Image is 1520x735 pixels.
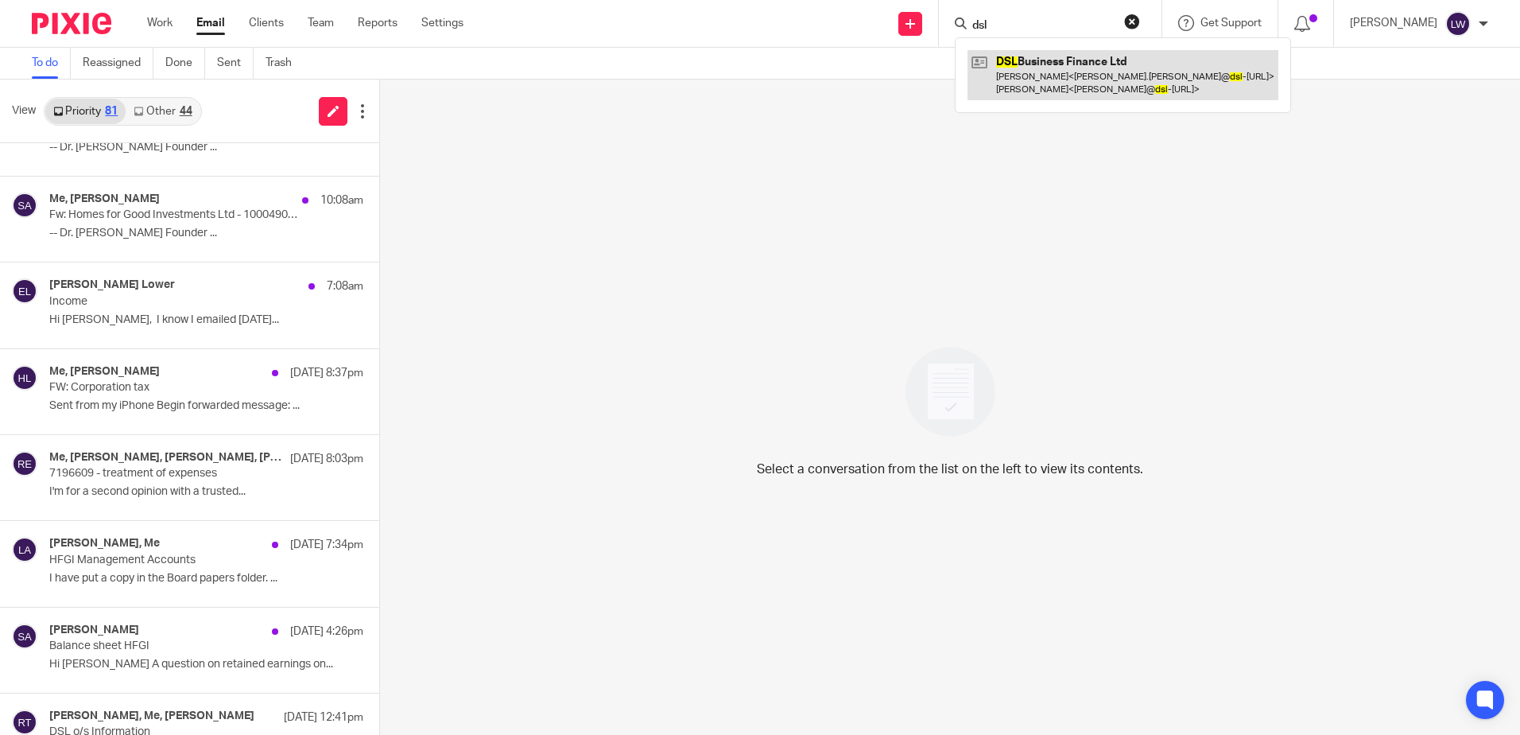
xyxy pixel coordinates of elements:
p: [DATE] 4:26pm [290,624,363,640]
p: I'm for a second opinion with a trusted... [49,485,363,499]
a: Trash [266,48,304,79]
p: FW: Corporation tax [49,381,301,395]
p: I have put a copy in the Board papers folder. ... [49,572,363,585]
input: Search [971,19,1114,33]
p: 7:08am [327,278,363,294]
p: Income [49,295,301,309]
img: image [895,336,1006,447]
a: Email [196,15,225,31]
img: Pixie [32,13,111,34]
div: 44 [180,106,192,117]
h4: [PERSON_NAME] Lower [49,278,175,292]
p: [DATE] 8:03pm [290,451,363,467]
a: Work [147,15,173,31]
button: Clear [1124,14,1140,29]
img: svg%3E [1445,11,1471,37]
a: Priority81 [45,99,126,124]
a: Reassigned [83,48,153,79]
a: Reports [358,15,397,31]
img: svg%3E [12,624,37,649]
img: svg%3E [12,192,37,218]
h4: [PERSON_NAME], Me [49,537,160,550]
img: svg%3E [12,365,37,391]
a: Team [308,15,334,31]
p: Select a conversation from the list on the left to view its contents. [757,460,1143,479]
p: Sent from my iPhone Begin forwarded message: ... [49,399,363,413]
p: 10:08am [320,192,363,208]
p: [DATE] 12:41pm [284,710,363,725]
a: To do [32,48,71,79]
span: Get Support [1200,17,1262,29]
p: [DATE] 8:37pm [290,365,363,381]
img: svg%3E [12,537,37,562]
p: 7196609 - treatment of expenses [49,467,301,480]
a: Settings [421,15,463,31]
img: svg%3E [12,278,37,304]
h4: Me, [PERSON_NAME] [49,192,160,206]
h4: Me, [PERSON_NAME], [PERSON_NAME], [PERSON_NAME] [49,451,282,465]
a: Other44 [126,99,200,124]
a: Sent [217,48,254,79]
a: Clients [249,15,284,31]
span: View [12,103,36,119]
p: Hi [PERSON_NAME] A question on retained earnings on... [49,658,363,671]
p: [PERSON_NAME] [1350,15,1437,31]
a: Done [165,48,205,79]
h4: [PERSON_NAME] [49,624,139,637]
p: Fw: Homes for Good Investments Ltd - 10004909 - [DATE] [49,208,301,222]
p: [DATE] 7:34pm [290,537,363,553]
img: svg%3E [12,451,37,476]
p: -- Dr. [PERSON_NAME] Founder ... [49,227,363,240]
p: Balance sheet HFGI [49,640,301,653]
h4: Me, [PERSON_NAME] [49,365,160,379]
h4: [PERSON_NAME], Me, [PERSON_NAME] [49,710,254,723]
div: 81 [105,106,118,117]
p: Hi [PERSON_NAME], I know I emailed [DATE]... [49,313,363,327]
img: svg%3E [12,710,37,735]
p: HFGI Management Accounts [49,554,301,567]
p: -- Dr. [PERSON_NAME] Founder ... [49,141,363,154]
